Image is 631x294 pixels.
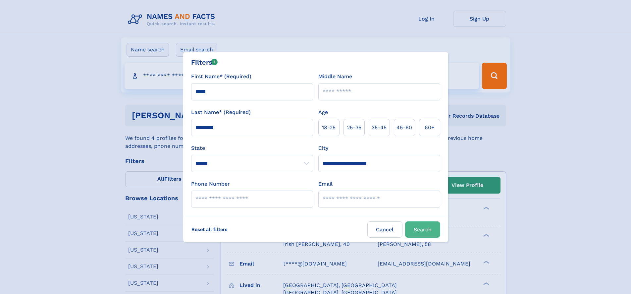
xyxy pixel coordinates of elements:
[318,73,352,81] label: Middle Name
[191,108,251,116] label: Last Name* (Required)
[318,180,333,188] label: Email
[405,221,440,238] button: Search
[191,57,218,67] div: Filters
[367,221,402,238] label: Cancel
[318,108,328,116] label: Age
[191,180,230,188] label: Phone Number
[322,124,336,132] span: 18‑25
[396,124,412,132] span: 45‑60
[191,73,251,81] label: First Name* (Required)
[425,124,435,132] span: 60+
[191,144,313,152] label: State
[187,221,232,237] label: Reset all filters
[372,124,387,132] span: 35‑45
[347,124,361,132] span: 25‑35
[318,144,328,152] label: City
